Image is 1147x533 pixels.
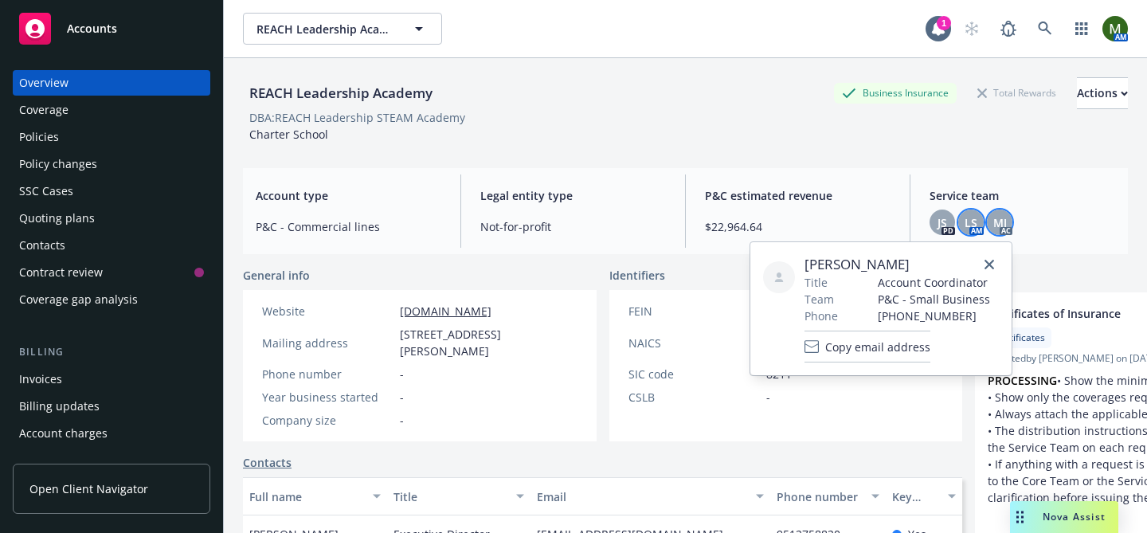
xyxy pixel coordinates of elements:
[262,412,393,429] div: Company size
[400,412,404,429] span: -
[19,233,65,258] div: Contacts
[969,83,1064,103] div: Total Rewards
[13,6,210,51] a: Accounts
[249,127,328,142] span: Charter School
[19,178,73,204] div: SSC Cases
[256,187,441,204] span: Account type
[387,477,531,515] button: Title
[19,151,97,177] div: Policy changes
[628,366,760,382] div: SIC code
[243,83,439,104] div: REACH Leadership Academy
[766,389,770,406] span: -
[19,287,138,312] div: Coverage gap analysis
[400,304,491,319] a: [DOMAIN_NAME]
[988,373,1057,388] strong: PROCESSING
[777,488,861,505] div: Phone number
[13,366,210,392] a: Invoices
[13,178,210,204] a: SSC Cases
[19,260,103,285] div: Contract review
[19,366,62,392] div: Invoices
[804,308,838,324] span: Phone
[13,287,210,312] a: Coverage gap analysis
[262,335,393,351] div: Mailing address
[256,218,441,235] span: P&C - Commercial lines
[400,366,404,382] span: -
[400,389,404,406] span: -
[965,214,977,231] span: LS
[19,97,69,123] div: Coverage
[1077,77,1128,109] button: Actions
[262,366,393,382] div: Phone number
[249,109,465,126] div: DBA: REACH Leadership STEAM Academy
[804,291,834,308] span: Team
[878,308,990,324] span: [PHONE_NUMBER]
[13,233,210,258] a: Contacts
[19,206,95,231] div: Quoting plans
[249,488,363,505] div: Full name
[705,218,891,235] span: $22,964.64
[13,260,210,285] a: Contract review
[13,97,210,123] a: Coverage
[834,83,957,103] div: Business Insurance
[937,16,951,30] div: 1
[243,454,292,471] a: Contacts
[980,255,999,274] a: close
[19,70,69,96] div: Overview
[13,151,210,177] a: Policy changes
[13,124,210,150] a: Policies
[243,477,387,515] button: Full name
[1010,501,1030,533] div: Drag to move
[262,303,393,319] div: Website
[19,448,112,473] div: Installment plans
[993,214,1007,231] span: MJ
[13,394,210,419] a: Billing updates
[1102,16,1128,41] img: photo
[67,22,117,35] span: Accounts
[1043,510,1106,523] span: Nova Assist
[29,480,148,497] span: Open Client Navigator
[19,394,100,419] div: Billing updates
[892,488,938,505] div: Key contact
[804,274,828,291] span: Title
[628,303,760,319] div: FEIN
[19,124,59,150] div: Policies
[628,335,760,351] div: NAICS
[480,187,666,204] span: Legal entity type
[19,421,108,446] div: Account charges
[256,21,394,37] span: REACH Leadership Academy
[886,477,962,515] button: Key contact
[13,206,210,231] a: Quoting plans
[1066,13,1098,45] a: Switch app
[992,13,1024,45] a: Report a Bug
[938,214,947,231] span: JS
[878,291,990,308] span: P&C - Small Business
[262,389,393,406] div: Year business started
[13,70,210,96] a: Overview
[537,488,746,505] div: Email
[628,389,760,406] div: CSLB
[994,331,1045,345] span: Certificates
[393,488,507,505] div: Title
[243,13,442,45] button: REACH Leadership Academy
[770,477,885,515] button: Phone number
[878,274,990,291] span: Account Coordinator
[480,218,666,235] span: Not-for-profit
[13,344,210,360] div: Billing
[1029,13,1061,45] a: Search
[804,255,990,274] span: [PERSON_NAME]
[804,331,930,363] button: Copy email address
[1077,78,1128,108] div: Actions
[13,448,210,473] a: Installment plans
[705,187,891,204] span: P&C estimated revenue
[609,267,665,284] span: Identifiers
[13,421,210,446] a: Account charges
[1010,501,1118,533] button: Nova Assist
[930,187,1115,204] span: Service team
[530,477,770,515] button: Email
[243,267,310,284] span: General info
[825,339,930,355] span: Copy email address
[956,13,988,45] a: Start snowing
[400,326,577,359] span: [STREET_ADDRESS][PERSON_NAME]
